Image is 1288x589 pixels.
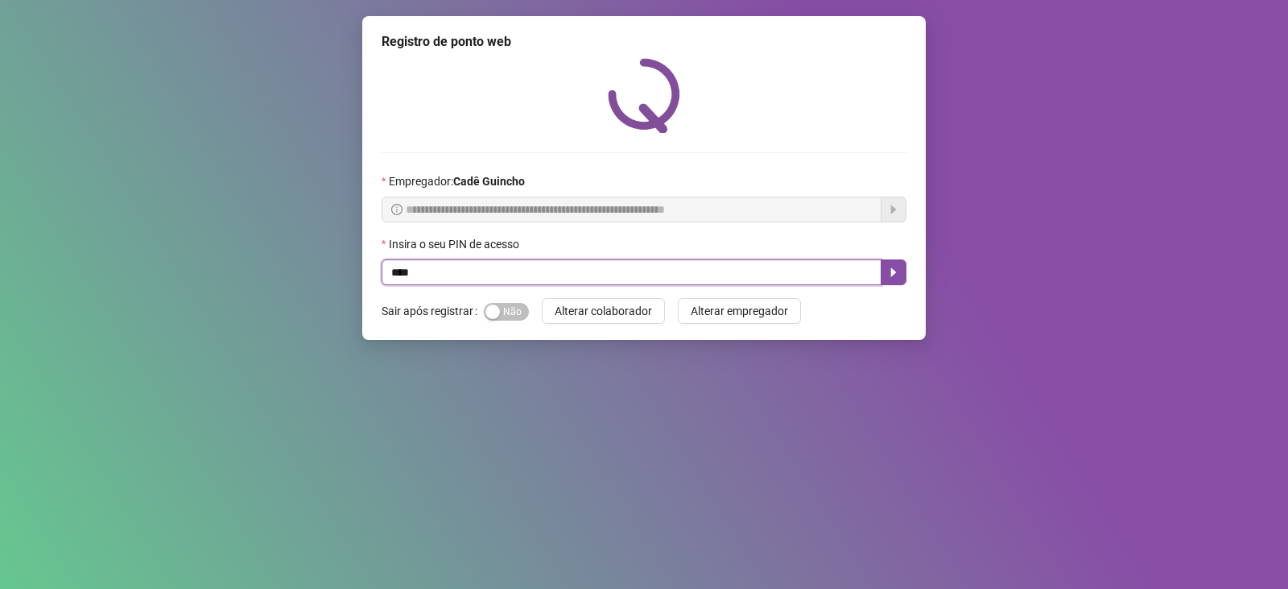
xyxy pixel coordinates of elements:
img: QRPoint [608,58,680,133]
label: Insira o seu PIN de acesso [382,235,530,253]
span: Empregador : [389,172,525,190]
button: Alterar empregador [678,298,801,324]
span: caret-right [887,266,900,279]
span: Alterar colaborador [555,302,652,320]
span: info-circle [391,204,402,215]
button: Alterar colaborador [542,298,665,324]
label: Sair após registrar [382,298,484,324]
div: Registro de ponto web [382,32,906,52]
strong: Cadê Guincho [453,175,525,188]
span: Alterar empregador [691,302,788,320]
